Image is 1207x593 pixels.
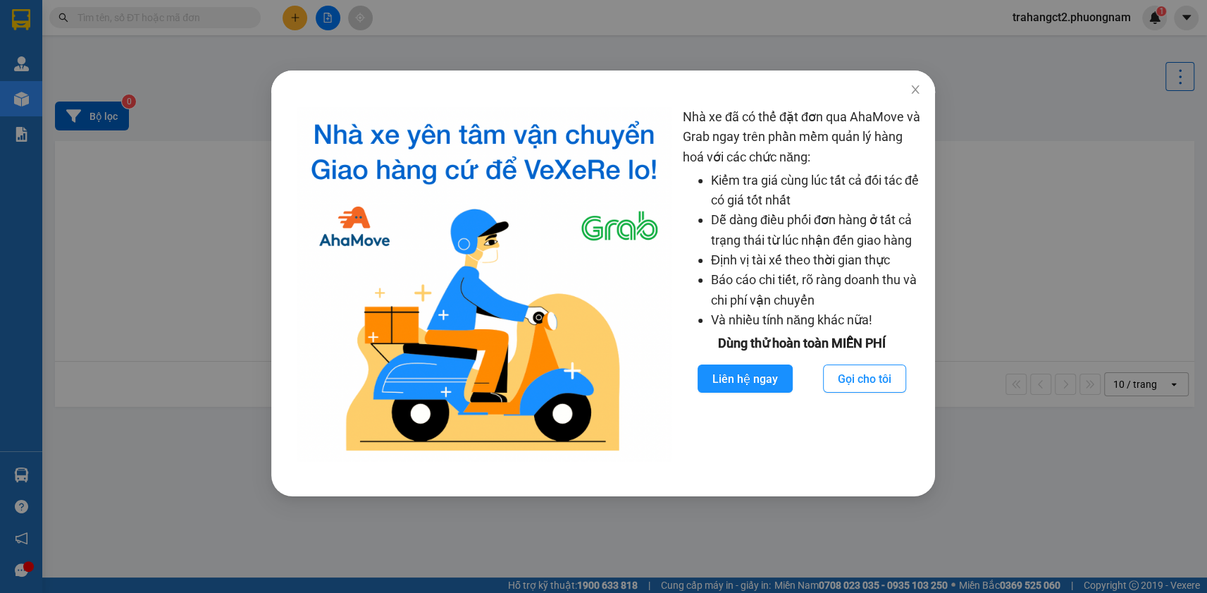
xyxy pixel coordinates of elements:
span: Liên hệ ngay [713,370,779,388]
li: Và nhiều tính năng khác nữa! [711,310,921,330]
li: Kiểm tra giá cùng lúc tất cả đối tác để có giá tốt nhất [711,171,921,211]
button: Close [896,71,936,110]
div: Dùng thử hoàn toàn MIỄN PHÍ [683,334,921,353]
button: Gọi cho tôi [823,365,906,393]
button: Liên hệ ngay [698,365,793,393]
span: close [910,84,922,95]
img: logo [297,107,671,461]
li: Định vị tài xế theo thời gian thực [711,250,921,270]
li: Báo cáo chi tiết, rõ ràng doanh thu và chi phí vận chuyển [711,270,921,310]
li: Dễ dàng điều phối đơn hàng ở tất cả trạng thái từ lúc nhận đến giao hàng [711,210,921,250]
span: Gọi cho tôi [838,370,891,388]
div: Nhà xe đã có thể đặt đơn qua AhaMove và Grab ngay trên phần mềm quản lý hàng hoá với các chức năng: [683,107,921,461]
